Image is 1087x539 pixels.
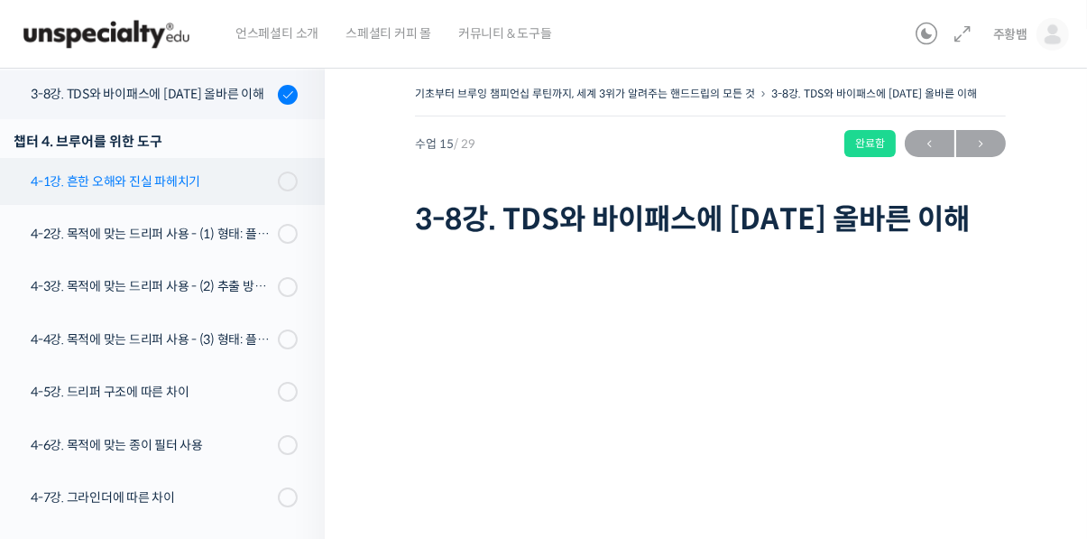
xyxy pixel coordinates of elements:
[454,136,475,152] span: / 29
[31,488,272,507] div: 4-7강. 그라인더에 따른 차이
[31,224,272,244] div: 4-2강. 목적에 맞는 드리퍼 사용 - (1) 형태: 플랫 베드, 코니컬
[5,411,119,456] a: 홈
[905,130,954,157] a: ←이전
[233,411,346,456] a: 설정
[57,438,68,452] span: 홈
[31,276,272,296] div: 4-3강. 목적에 맞는 드리퍼 사용 - (2) 추출 방식: 침출식, 투과식
[31,84,272,104] div: 3-8강. TDS와 바이패스에 [DATE] 올바른 이해
[415,87,755,100] a: 기초부터 브루잉 챔피언십 루틴까지, 세계 3위가 알려주는 핸드드립의 모든 것
[31,382,272,402] div: 4-5강. 드리퍼 구조에 따른 차이
[415,202,1006,237] h1: 3-8강. TDS와 바이패스에 [DATE] 올바른 이해
[31,435,272,455] div: 4-6강. 목적에 맞는 종이 필터 사용
[844,130,896,157] div: 완료함
[956,132,1006,156] span: →
[31,172,272,191] div: 4-1강. 흔한 오해와 진실 파헤치기
[993,26,1027,42] span: 주황뱀
[956,130,1006,157] a: 다음→
[31,330,272,349] div: 4-4강. 목적에 맞는 드리퍼 사용 - (3) 형태: 플라스틱, 유리, 세라믹, 메탈
[771,87,977,100] a: 3-8강. TDS와 바이패스에 [DATE] 올바른 이해
[165,439,187,453] span: 대화
[415,138,475,150] span: 수업 15
[279,438,300,452] span: 설정
[14,129,298,153] div: 챕터 4. 브루어를 위한 도구
[905,132,954,156] span: ←
[119,411,233,456] a: 대화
